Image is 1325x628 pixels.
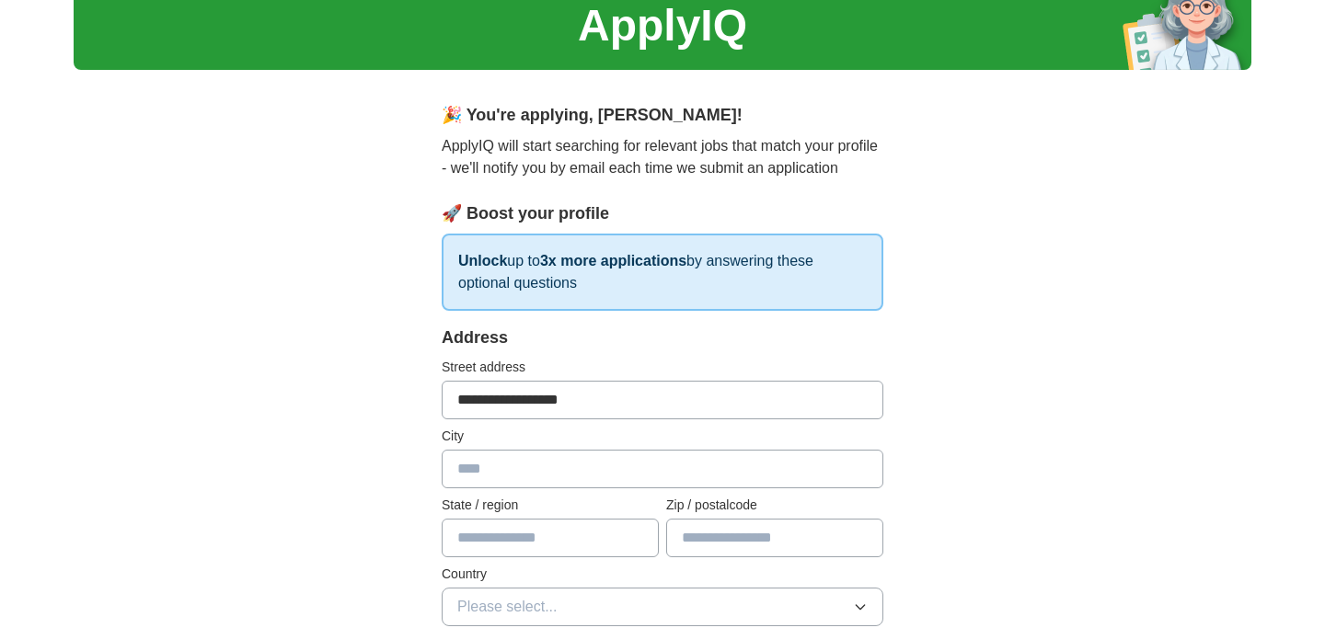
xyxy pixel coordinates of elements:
[442,135,883,179] p: ApplyIQ will start searching for relevant jobs that match your profile - we'll notify you by emai...
[442,427,883,446] label: City
[442,496,659,515] label: State / region
[442,565,883,584] label: Country
[540,253,686,268] strong: 3x more applications
[442,325,883,350] div: Address
[442,588,883,626] button: Please select...
[442,201,883,226] div: 🚀 Boost your profile
[442,358,883,377] label: Street address
[457,596,558,618] span: Please select...
[442,103,883,128] div: 🎉 You're applying , [PERSON_NAME] !
[442,234,883,311] p: up to by answering these optional questions
[458,253,507,268] strong: Unlock
[666,496,883,515] label: Zip / postalcode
